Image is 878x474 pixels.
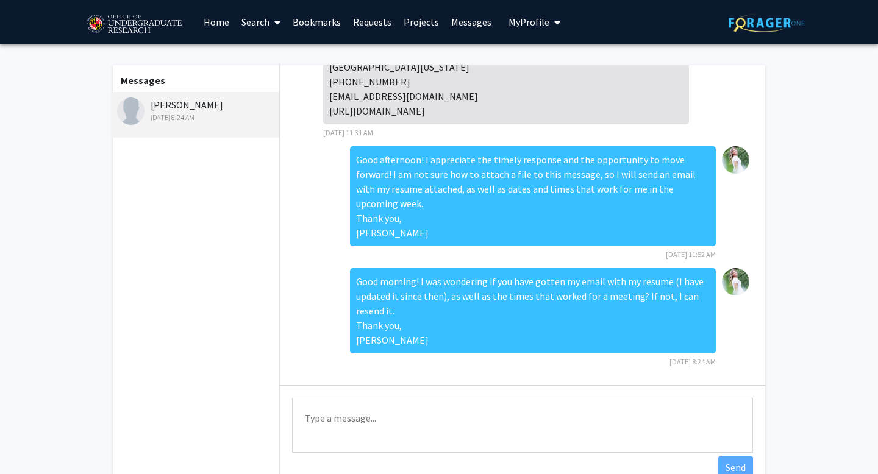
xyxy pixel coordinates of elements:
[198,1,235,43] a: Home
[82,9,185,40] img: University of Maryland Logo
[117,97,145,125] img: Jose-Luis Izursa
[350,268,716,353] div: Good morning! I was wondering if you have gotten my email with my resume (I have updated it since...
[350,146,716,246] div: Good afternoon! I appreciate the timely response and the opportunity to move forward! I am not su...
[292,398,753,453] textarea: Message
[398,1,445,43] a: Projects
[722,268,749,295] img: Taylor Riley
[235,1,287,43] a: Search
[509,16,549,28] span: My Profile
[117,97,276,123] div: [PERSON_NAME]
[729,13,805,32] img: ForagerOne Logo
[669,357,716,366] span: [DATE] 8:24 AM
[347,1,398,43] a: Requests
[323,128,373,137] span: [DATE] 11:31 AM
[666,250,716,259] span: [DATE] 11:52 AM
[445,1,498,43] a: Messages
[287,1,347,43] a: Bookmarks
[121,74,165,87] b: Messages
[9,419,52,465] iframe: Chat
[722,146,749,174] img: Taylor Riley
[117,112,276,123] div: [DATE] 8:24 AM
